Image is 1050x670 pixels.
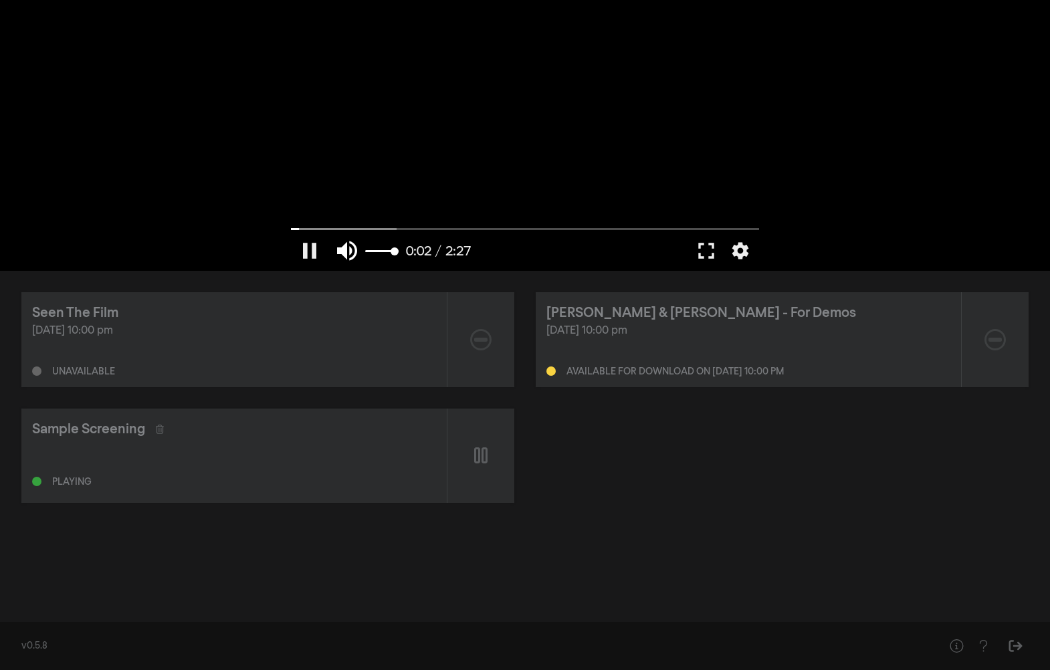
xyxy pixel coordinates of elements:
[32,323,436,339] div: [DATE] 10:00 pm
[21,639,916,653] div: v0.5.8
[291,231,328,271] button: Pause
[32,419,145,439] div: Sample Screening
[725,231,756,271] button: More settings
[688,231,725,271] button: Full screen
[1002,633,1029,659] button: Sign Out
[32,303,118,323] div: Seen The Film
[328,231,366,271] button: Mute
[52,477,92,487] div: Playing
[566,367,784,376] div: Available for download on [DATE] 10:00 pm
[52,367,115,376] div: Unavailable
[546,303,856,323] div: [PERSON_NAME] & [PERSON_NAME] - For Demos
[365,247,399,255] input: Volume
[546,323,950,339] div: [DATE] 10:00 pm
[399,231,478,271] button: 0:02 / 2:27
[943,633,970,659] button: Help
[970,633,996,659] button: Help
